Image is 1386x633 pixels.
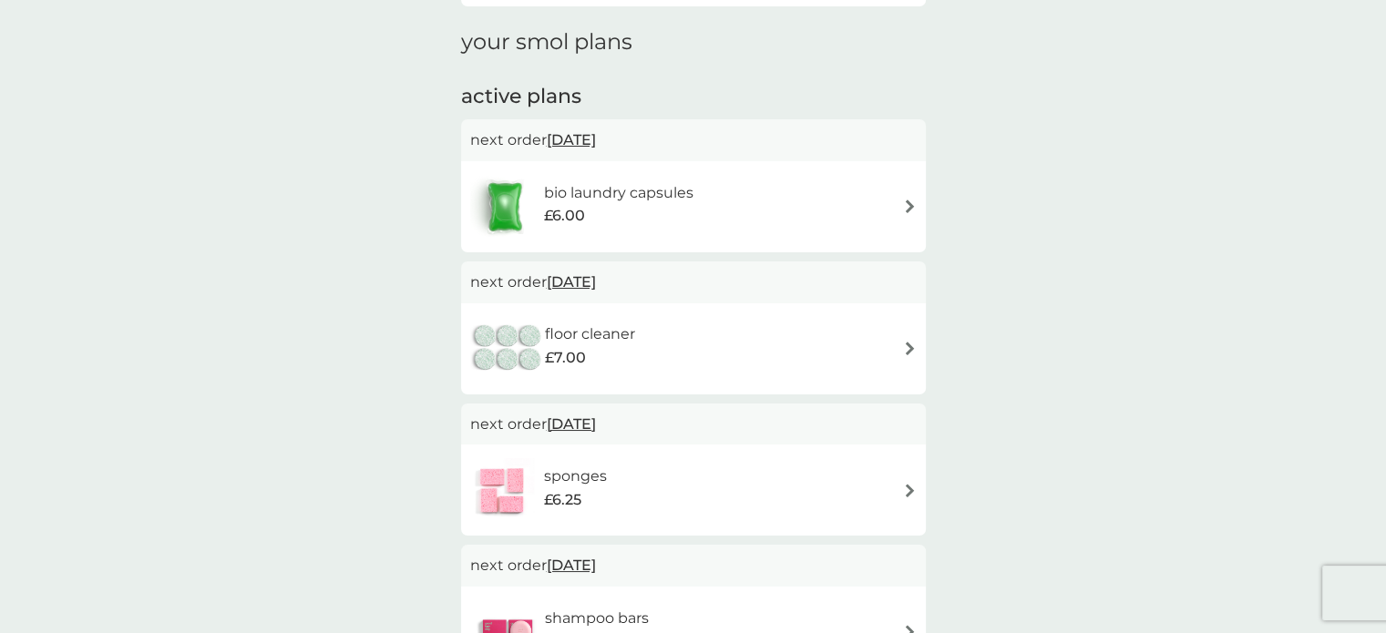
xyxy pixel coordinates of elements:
[903,484,917,497] img: arrow right
[545,346,586,370] span: £7.00
[544,204,585,228] span: £6.00
[545,322,635,346] h6: floor cleaner
[547,122,596,158] span: [DATE]
[545,607,649,630] h6: shampoo bars
[470,317,545,381] img: floor cleaner
[470,554,917,577] p: next order
[470,458,534,522] img: sponges
[544,465,607,488] h6: sponges
[470,175,539,239] img: bio laundry capsules
[461,83,926,111] h2: active plans
[544,488,581,512] span: £6.25
[547,547,596,583] span: [DATE]
[547,406,596,442] span: [DATE]
[547,264,596,300] span: [DATE]
[470,413,917,436] p: next order
[461,29,926,56] h1: your smol plans
[544,181,693,205] h6: bio laundry capsules
[903,199,917,213] img: arrow right
[470,128,917,152] p: next order
[470,271,917,294] p: next order
[903,342,917,355] img: arrow right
